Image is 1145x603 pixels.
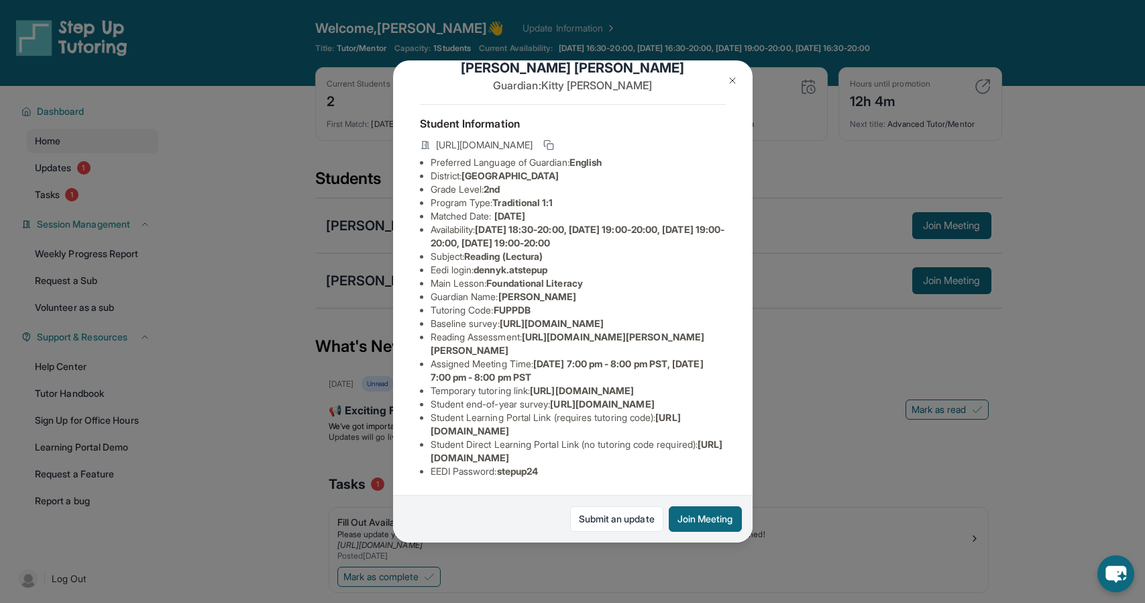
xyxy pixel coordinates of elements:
span: [URL][DOMAIN_NAME][PERSON_NAME][PERSON_NAME] [431,331,705,356]
img: Close Icon [727,75,738,86]
span: [GEOGRAPHIC_DATA] [461,170,559,181]
span: [URL][DOMAIN_NAME] [500,318,604,329]
span: [DATE] 7:00 pm - 8:00 pm PST, [DATE] 7:00 pm - 8:00 pm PST [431,358,704,383]
span: [URL][DOMAIN_NAME] [436,138,533,152]
li: EEDI Password : [431,465,726,478]
li: District: [431,169,726,183]
span: Foundational Literacy [486,277,582,289]
button: Join Meeting [669,506,742,532]
span: dennyk.atstepup [474,264,547,275]
li: Main Lesson : [431,277,726,290]
li: Student end-of-year survey : [431,398,726,411]
li: Availability: [431,223,726,250]
span: [DATE] [494,210,525,222]
span: [PERSON_NAME] [498,291,577,302]
li: Guardian Name : [431,290,726,304]
li: Matched Date: [431,210,726,223]
button: Copy link [541,137,557,153]
h1: [PERSON_NAME] [PERSON_NAME] [420,58,726,77]
li: Temporary tutoring link : [431,384,726,398]
li: Tutoring Code : [431,304,726,317]
span: 2nd [484,183,500,195]
h4: Student Information [420,115,726,132]
span: Traditional 1:1 [492,197,553,208]
li: Student Direct Learning Portal Link (no tutoring code required) : [431,438,726,465]
span: stepup24 [497,465,539,477]
a: Submit an update [570,506,663,532]
span: Reading (Lectura) [464,250,543,262]
button: chat-button [1097,555,1134,592]
li: Student Learning Portal Link (requires tutoring code) : [431,411,726,438]
p: Guardian: Kitty [PERSON_NAME] [420,77,726,93]
li: Reading Assessment : [431,330,726,357]
span: [URL][DOMAIN_NAME] [550,398,654,410]
span: [DATE] 18:30-20:00, [DATE] 19:00-20:00, [DATE] 19:00-20:00, [DATE] 19:00-20:00 [431,224,725,248]
li: Program Type: [431,196,726,210]
span: English [569,156,602,168]
span: FUPPDB [494,304,531,316]
li: Baseline survey : [431,317,726,330]
li: Grade Level: [431,183,726,196]
span: [URL][DOMAIN_NAME] [530,385,634,396]
li: Preferred Language of Guardian: [431,156,726,169]
li: Eedi login : [431,263,726,277]
li: Assigned Meeting Time : [431,357,726,384]
li: Subject : [431,250,726,263]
